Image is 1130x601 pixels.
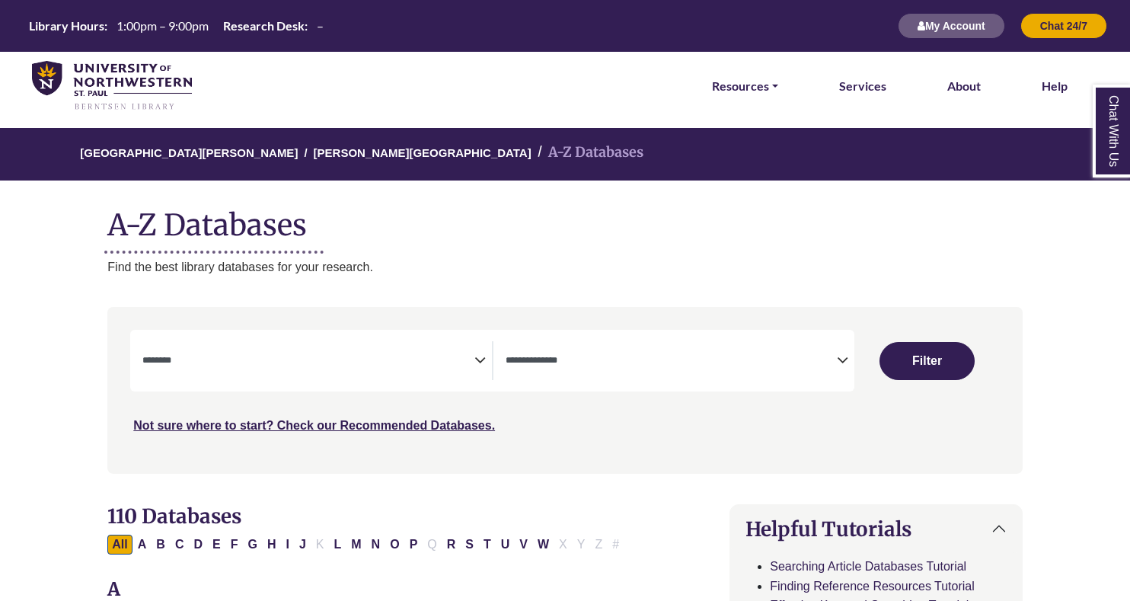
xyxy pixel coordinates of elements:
p: Find the best library databases for your research. [107,257,1022,277]
button: My Account [898,13,1005,39]
th: Library Hours: [23,18,108,34]
nav: Search filters [107,307,1022,473]
li: A-Z Databases [531,142,643,164]
button: Filter Results W [533,535,554,555]
button: Filter Results H [263,535,281,555]
a: [GEOGRAPHIC_DATA][PERSON_NAME] [80,144,298,159]
button: Filter Results S [461,535,478,555]
button: All [107,535,132,555]
button: Filter Results F [226,535,243,555]
a: My Account [898,19,1005,32]
a: Finding Reference Resources Tutorial [770,580,975,593]
button: Filter Results D [189,535,207,555]
h1: A-Z Databases [107,196,1022,242]
button: Filter Results G [243,535,261,555]
button: Filter Results R [442,535,461,555]
button: Filter Results U [496,535,515,555]
a: Services [839,76,886,96]
a: Not sure where to start? Check our Recommended Databases. [133,419,495,432]
div: Alpha-list to filter by first letter of database name [107,537,625,550]
button: Filter Results I [281,535,293,555]
button: Filter Results A [133,535,152,555]
th: Research Desk: [217,18,308,34]
a: Chat 24/7 [1020,19,1107,32]
a: Resources [712,76,778,96]
a: [PERSON_NAME][GEOGRAPHIC_DATA] [314,144,531,159]
a: Help [1042,76,1068,96]
button: Helpful Tutorials [730,505,1021,553]
button: Filter Results N [367,535,385,555]
button: Filter Results J [295,535,311,555]
a: About [947,76,981,96]
table: Hours Today [23,18,330,32]
button: Filter Results B [152,535,170,555]
img: library_home [32,61,192,112]
span: 1:00pm – 9:00pm [117,18,209,33]
button: Filter Results V [515,535,532,555]
textarea: Search [506,356,838,368]
textarea: Search [142,356,474,368]
button: Filter Results M [346,535,365,555]
span: 110 Databases [107,503,241,529]
a: Searching Article Databases Tutorial [770,560,966,573]
button: Submit for Search Results [879,342,975,380]
button: Filter Results O [385,535,404,555]
button: Filter Results E [208,535,225,555]
button: Chat 24/7 [1020,13,1107,39]
a: Hours Today [23,18,330,35]
span: – [317,18,324,33]
nav: breadcrumb [107,128,1022,181]
button: Filter Results T [479,535,496,555]
button: Filter Results L [330,535,346,555]
button: Filter Results C [171,535,189,555]
button: Filter Results P [405,535,423,555]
